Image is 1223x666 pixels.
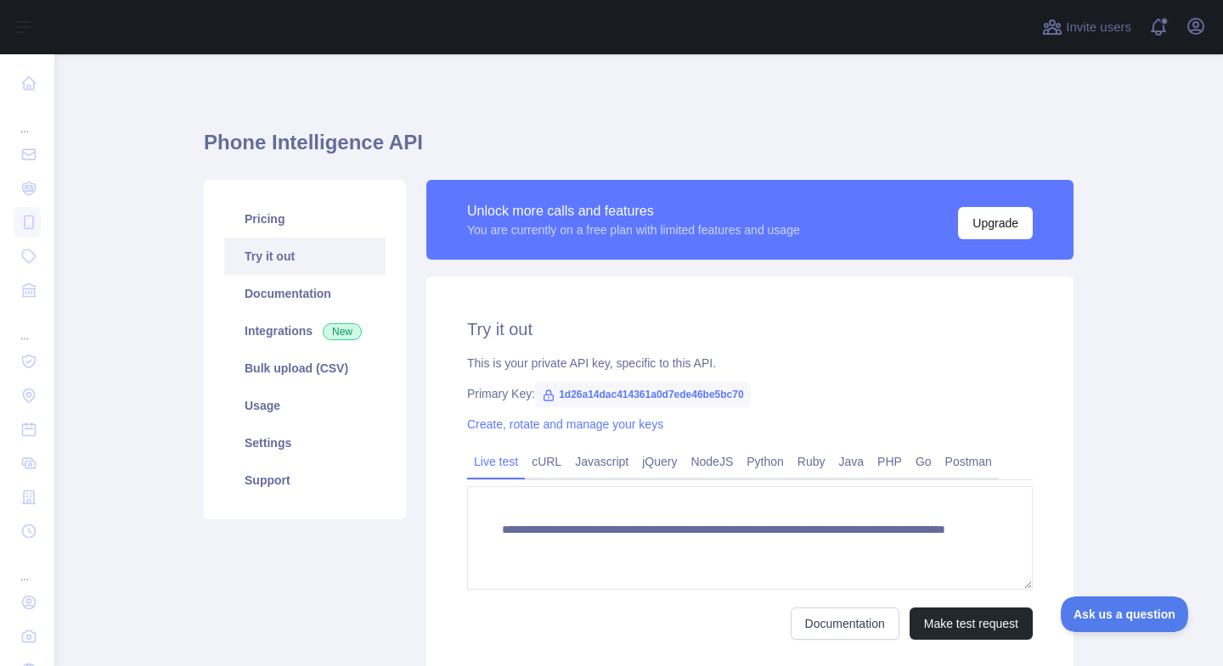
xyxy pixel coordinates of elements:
h1: Phone Intelligence API [204,129,1074,170]
a: PHP [871,448,909,475]
a: Create, rotate and manage your keys [467,417,663,431]
span: Invite users [1066,18,1131,37]
a: Ruby [791,448,832,475]
a: Postman [938,448,999,475]
iframe: Toggle Customer Support [1061,596,1189,632]
a: Python [740,448,791,475]
a: Bulk upload (CSV) [224,350,386,387]
a: Integrations New [224,312,386,350]
a: Pricing [224,200,386,238]
a: Try it out [224,238,386,275]
button: Make test request [910,607,1033,640]
div: ... [14,309,41,343]
span: New [323,323,362,340]
a: cURL [525,448,568,475]
a: Live test [467,448,525,475]
div: ... [14,102,41,136]
div: You are currently on a free plan with limited features and usage [467,221,800,238]
h2: Try it out [467,317,1033,341]
a: Support [224,462,386,499]
a: Settings [224,424,386,462]
div: Primary Key: [467,385,1033,402]
div: Unlock more calls and features [467,201,800,221]
a: Documentation [791,607,899,640]
a: Usage [224,387,386,424]
div: This is your private API key, specific to this API. [467,355,1033,372]
button: Upgrade [958,207,1033,239]
a: Documentation [224,275,386,312]
div: ... [14,550,41,584]
span: 1d26a14dac414361a0d7ede46be5bc70 [535,382,751,407]
a: Javascript [568,448,635,475]
a: Go [909,448,938,475]
a: NodeJS [684,448,740,475]
button: Invite users [1039,14,1135,41]
a: jQuery [635,448,684,475]
a: Java [832,448,871,475]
